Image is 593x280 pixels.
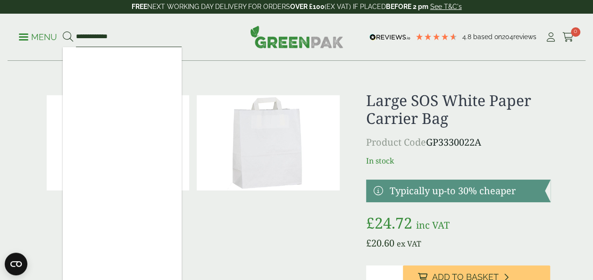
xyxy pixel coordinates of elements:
span: ex VAT [397,239,421,249]
a: 0 [562,30,574,44]
a: Menu [19,32,57,41]
span: Product Code [366,136,426,148]
span: 0 [571,27,580,37]
p: GP3330022A [366,135,551,149]
img: Large White SOS Paper Carrier Bag Full Case 0 [197,95,340,190]
img: GreenPak Supplies [250,25,343,48]
strong: FREE [132,3,147,10]
span: inc VAT [416,219,450,231]
img: REVIEWS.io [369,34,410,41]
bdi: 24.72 [366,213,412,233]
span: 204 [502,33,513,41]
span: 4.8 [462,33,473,41]
div: 4.79 Stars [415,33,458,41]
span: £ [366,237,371,249]
strong: OVER £100 [290,3,325,10]
strong: BEFORE 2 pm [386,3,428,10]
p: In stock [366,155,551,166]
a: See T&C's [430,3,462,10]
span: reviews [513,33,536,41]
bdi: 20.60 [366,237,394,249]
h1: Large SOS White Paper Carrier Bag [366,91,551,128]
img: Large SOS White Paper Carrier Bag 0 [47,95,190,190]
p: Menu [19,32,57,43]
button: Open CMP widget [5,253,27,275]
span: Based on [473,33,502,41]
span: £ [366,213,375,233]
i: My Account [545,33,557,42]
i: Cart [562,33,574,42]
